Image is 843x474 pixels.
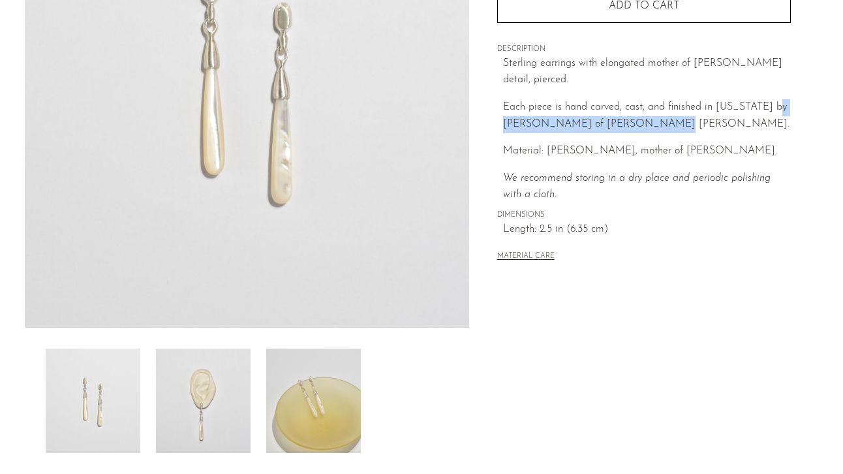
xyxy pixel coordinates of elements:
[503,99,791,133] p: Each piece is hand carved, cast, and finished in [US_STATE] by [PERSON_NAME] of [PERSON_NAME] [PE...
[503,143,791,160] p: Material: [PERSON_NAME], mother of [PERSON_NAME].
[497,210,791,221] span: DIMENSIONS
[46,349,140,453] img: Mother of Pearl Drop Earrings
[503,173,771,200] i: We recommend storing in a dry place and periodic polishing with a cloth.
[503,58,782,86] span: Sterling earrings with elongated mother of [PERSON_NAME] detail, pierced.
[497,252,555,262] button: MATERIAL CARE
[497,44,791,55] span: DESCRIPTION
[156,349,251,453] img: Mother of Pearl Drop Earrings
[609,1,679,11] span: Add to cart
[503,221,791,238] span: Length: 2.5 in (6.35 cm)
[266,349,361,453] img: Mother of Pearl Drop Earrings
